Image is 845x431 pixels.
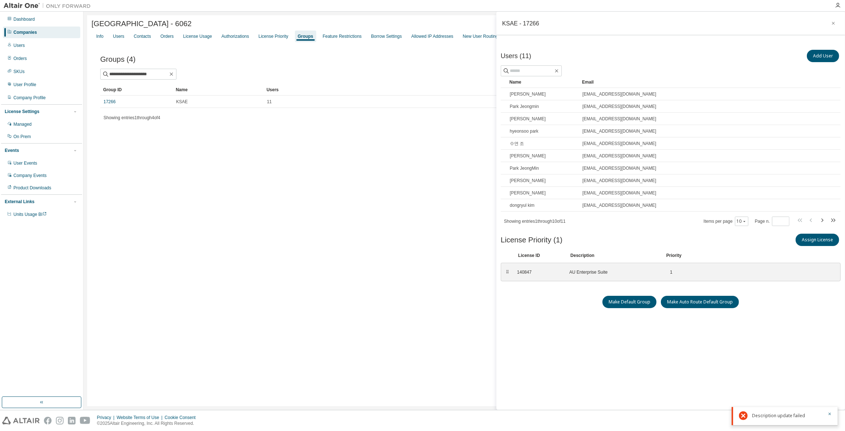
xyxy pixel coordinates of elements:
[510,128,539,134] span: hyeonsoo park
[582,190,656,196] span: [EMAIL_ADDRESS][DOMAIN_NAME]
[510,141,524,146] span: 수연 조
[582,76,826,88] div: Email
[96,33,103,39] div: Info
[56,417,64,424] img: instagram.svg
[505,269,510,275] div: ⠿
[13,69,25,74] div: SKUs
[5,199,34,205] div: External Links
[92,20,192,28] span: [GEOGRAPHIC_DATA] - 6062
[755,217,789,226] span: Page n.
[570,253,658,258] div: Description
[44,417,52,424] img: facebook.svg
[582,178,656,184] span: [EMAIL_ADDRESS][DOMAIN_NAME]
[2,417,40,424] img: altair_logo.svg
[510,153,546,159] span: [PERSON_NAME]
[183,33,212,39] div: License Usage
[602,296,657,308] button: Make Default Group
[371,33,402,39] div: Borrow Settings
[259,33,288,39] div: License Priority
[298,33,313,39] div: Groups
[501,236,562,244] span: License Priority (1)
[13,134,31,140] div: On Prem
[103,84,170,96] div: Group ID
[80,417,90,424] img: youtube.svg
[463,33,498,39] div: New User Routing
[569,269,657,275] div: AU Enterprise Suite
[323,33,362,39] div: Feature Restrictions
[97,420,200,427] p: © 2025 Altair Engineering, Inc. All Rights Reserved.
[13,29,37,35] div: Companies
[510,178,546,184] span: [PERSON_NAME]
[582,141,656,146] span: [EMAIL_ADDRESS][DOMAIN_NAME]
[582,128,656,134] span: [EMAIL_ADDRESS][DOMAIN_NAME]
[582,165,656,171] span: [EMAIL_ADDRESS][DOMAIN_NAME]
[510,116,546,122] span: [PERSON_NAME]
[509,76,576,88] div: Name
[510,91,546,97] span: [PERSON_NAME]
[13,56,27,61] div: Orders
[68,417,76,424] img: linkedin.svg
[222,33,249,39] div: Authorizations
[517,269,561,275] div: 140847
[502,20,539,26] div: KSAE - 17266
[501,52,531,60] span: Users (11)
[161,33,174,39] div: Orders
[666,253,682,258] div: Priority
[807,50,839,62] button: Add User
[510,202,535,208] span: dongryul kim
[117,415,164,420] div: Website Terms of Use
[103,99,115,105] a: 17266
[411,33,454,39] div: Allowed IP Addresses
[13,185,51,191] div: Product Downloads
[5,109,39,114] div: License Settings
[113,33,124,39] div: Users
[582,153,656,159] span: [EMAIL_ADDRESS][DOMAIN_NAME]
[134,33,151,39] div: Contacts
[661,296,739,308] button: Make Auto Route Default Group
[582,116,656,122] span: [EMAIL_ADDRESS][DOMAIN_NAME]
[176,84,261,96] div: Name
[518,253,562,258] div: License ID
[582,91,656,97] span: [EMAIL_ADDRESS][DOMAIN_NAME]
[510,104,539,109] span: Park Jeongmin
[4,2,94,9] img: Altair One
[97,415,117,420] div: Privacy
[13,16,35,22] div: Dashboard
[582,104,656,109] span: [EMAIL_ADDRESS][DOMAIN_NAME]
[100,55,135,64] span: Groups (4)
[176,99,188,105] span: KSAE
[582,202,656,208] span: [EMAIL_ADDRESS][DOMAIN_NAME]
[164,415,200,420] div: Cookie Consent
[267,84,808,96] div: Users
[13,43,25,48] div: Users
[13,173,46,178] div: Company Events
[796,234,839,246] button: Assign License
[13,212,47,217] span: Units Usage BI
[752,411,823,420] div: Description update failed
[510,165,539,171] span: Park JeongMin
[737,218,747,224] button: 10
[103,115,160,120] span: Showing entries 1 through 4 of 4
[504,219,566,224] span: Showing entries 1 through 10 of 11
[13,82,36,88] div: User Profile
[13,160,37,166] div: User Events
[5,148,19,153] div: Events
[510,190,546,196] span: [PERSON_NAME]
[704,217,748,226] span: Items per page
[13,121,32,127] div: Managed
[13,95,46,101] div: Company Profile
[665,269,673,275] div: 1
[267,99,272,105] span: 11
